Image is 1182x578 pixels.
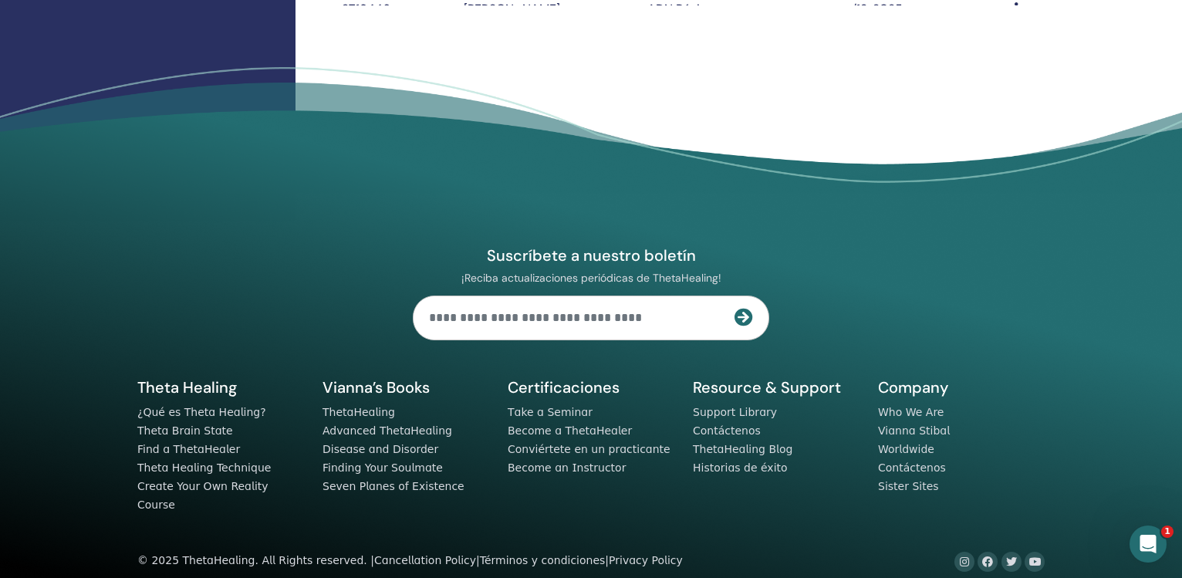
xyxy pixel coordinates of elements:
a: Finding Your Soulmate [323,461,443,474]
a: Find a ThetaHealer [137,443,240,455]
a: Take a Seminar [508,406,593,418]
a: Who We Are [878,406,944,418]
h5: Certificaciones [508,377,674,397]
a: Worldwide [878,443,934,455]
a: Contáctenos [878,461,946,474]
a: Theta Brain State [137,424,233,437]
a: Create Your Own Reality Course [137,480,268,511]
a: Sister Sites [878,480,939,492]
a: Theta Healing Technique [137,461,271,474]
a: Historias de éxito [693,461,788,474]
h4: Suscríbete a nuestro boletín [413,245,769,265]
h5: Theta Healing [137,377,304,397]
a: Disease and Disorder [323,443,438,455]
a: Advanced ThetaHealing [323,424,452,437]
a: Conviértete en un practicante [508,443,670,455]
h5: Resource & Support [693,377,859,397]
a: Become a ThetaHealer [508,424,632,437]
a: Privacy Policy [609,554,683,566]
a: Become an Instructor [508,461,626,474]
a: ¿Qué es Theta Healing? [137,406,266,418]
a: Contáctenos [693,424,761,437]
a: Seven Planes of Existence [323,480,464,492]
p: ¡Reciba actualizaciones periódicas de ThetaHealing! [413,271,769,285]
h5: Company [878,377,1045,397]
span: 1 [1161,526,1174,538]
div: © 2025 ThetaHealing. All Rights reserved. | | | [137,552,683,570]
a: ThetaHealing [323,406,395,418]
h5: Vianna’s Books [323,377,489,397]
a: Términos y condiciones [480,554,606,566]
a: Support Library [693,406,777,418]
iframe: Intercom live chat [1130,526,1167,563]
a: Cancellation Policy [374,554,476,566]
a: ThetaHealing Blog [693,443,792,455]
a: Vianna Stibal [878,424,950,437]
